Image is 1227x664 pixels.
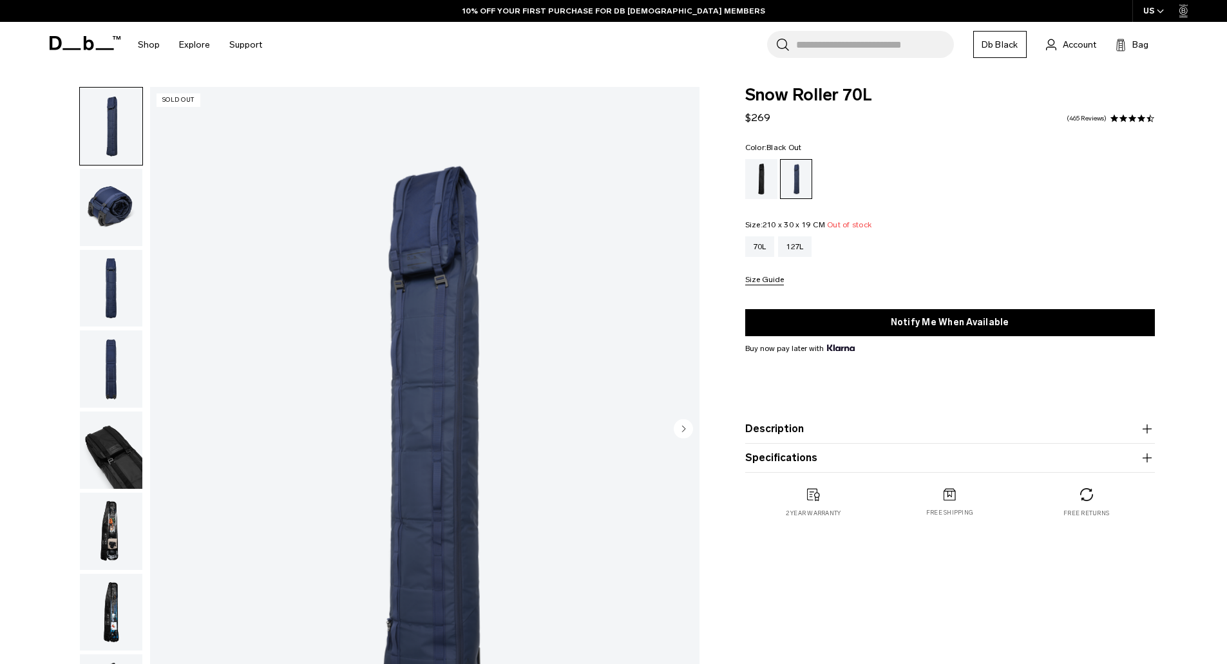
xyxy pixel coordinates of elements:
[745,221,872,229] legend: Size:
[973,31,1027,58] a: Db Black
[778,236,812,257] a: 127L
[745,111,770,124] span: $269
[80,574,142,651] img: Snow Roller 70L Blue Hour
[763,220,825,229] span: 210 x 30 x 19 CM
[674,419,693,441] button: Next slide
[745,276,784,285] button: Size Guide
[926,508,973,517] p: Free shipping
[766,143,801,152] span: Black Out
[79,330,143,408] button: Snow Roller 70L Blue Hour
[80,250,142,327] img: Snow Roller 70L Blue Hour
[745,87,1155,104] span: Snow Roller 70L
[79,249,143,328] button: Snow Roller 70L Blue Hour
[80,493,142,570] img: Snow Roller 70L Blue Hour
[1046,37,1096,52] a: Account
[745,343,855,354] span: Buy now pay later with
[462,5,765,17] a: 10% OFF YOUR FIRST PURCHASE FOR DB [DEMOGRAPHIC_DATA] MEMBERS
[745,144,802,151] legend: Color:
[1132,38,1148,52] span: Bag
[745,421,1155,437] button: Description
[128,22,272,68] nav: Main Navigation
[79,87,143,166] button: Snow Roller 70L Blue Hour
[80,412,142,489] img: Snow Roller 70L Blue Hour
[80,169,142,246] img: Snow Roller 70L Blue Hour
[1063,38,1096,52] span: Account
[1063,509,1109,518] p: Free returns
[79,492,143,571] button: Snow Roller 70L Blue Hour
[745,236,775,257] a: 70L
[745,450,1155,466] button: Specifications
[80,88,142,165] img: Snow Roller 70L Blue Hour
[1116,37,1148,52] button: Bag
[80,330,142,408] img: Snow Roller 70L Blue Hour
[827,345,855,351] img: {"height" => 20, "alt" => "Klarna"}
[157,93,200,107] p: Sold Out
[79,573,143,652] button: Snow Roller 70L Blue Hour
[229,22,262,68] a: Support
[827,220,871,229] span: Out of stock
[79,168,143,247] button: Snow Roller 70L Blue Hour
[745,159,777,199] a: Black Out
[79,411,143,489] button: Snow Roller 70L Blue Hour
[780,159,812,199] a: Blue Hour
[179,22,210,68] a: Explore
[786,509,841,518] p: 2 year warranty
[138,22,160,68] a: Shop
[1067,115,1107,122] a: 465 reviews
[745,309,1155,336] button: Notify Me When Available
